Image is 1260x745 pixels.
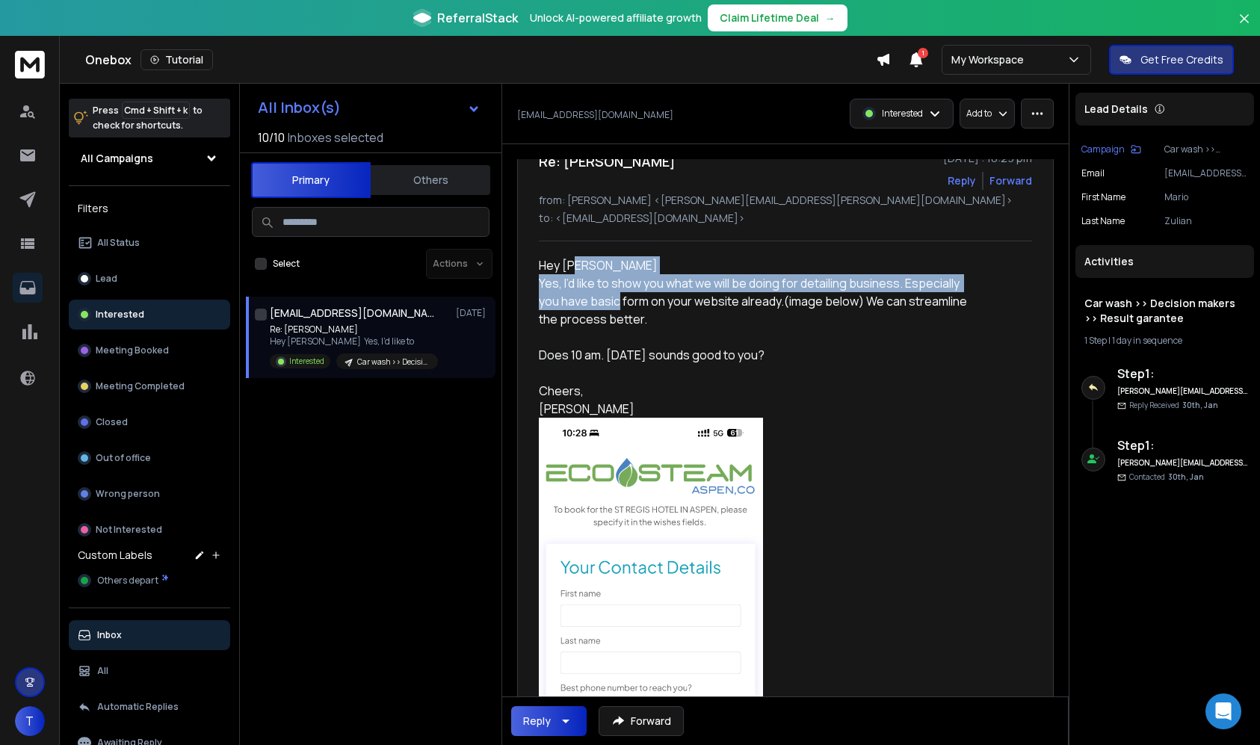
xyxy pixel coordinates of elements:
button: Interested [69,300,230,330]
button: Claim Lifetime Deal→ [708,4,847,31]
label: Select [273,258,300,270]
div: Reply [523,714,551,729]
span: 1 Step [1084,334,1107,347]
p: Press to check for shortcuts. [93,103,203,133]
h6: Step 1 : [1117,436,1248,454]
p: Interested [96,309,144,321]
p: Unlock AI-powered affiliate growth [530,10,702,25]
p: Wrong person [96,488,160,500]
div: [PERSON_NAME] [539,400,975,418]
p: Zulian [1164,215,1248,227]
p: Closed [96,416,128,428]
span: Others depart [97,575,158,587]
div: Open Intercom Messenger [1205,693,1241,729]
p: Out of office [96,452,151,464]
h6: [PERSON_NAME][EMAIL_ADDRESS][PERSON_NAME][DOMAIN_NAME] [1117,457,1248,469]
h1: All Inbox(s) [258,100,341,115]
p: Get Free Credits [1140,52,1223,67]
div: Activities [1075,245,1254,278]
button: Not Interested [69,515,230,545]
p: All Status [97,237,140,249]
button: Lead [69,264,230,294]
p: My Workspace [951,52,1030,67]
p: Add to [966,108,992,120]
p: Inbox [97,629,122,641]
button: Forward [599,706,684,736]
button: Get Free Credits [1109,45,1234,75]
p: from: [PERSON_NAME] <[PERSON_NAME][EMAIL_ADDRESS][PERSON_NAME][DOMAIN_NAME]> [539,193,1032,208]
button: Others [371,164,490,197]
span: 30th, Jan [1168,472,1204,482]
button: Reply [511,706,587,736]
p: First Name [1081,191,1125,203]
h3: Inboxes selected [288,129,383,146]
button: Closed [69,407,230,437]
span: 1 day in sequence [1112,334,1182,347]
button: Reply [948,173,976,188]
h1: [EMAIL_ADDRESS][DOMAIN_NAME] [270,306,434,321]
p: Mario [1164,191,1248,203]
p: to: <[EMAIL_ADDRESS][DOMAIN_NAME]> [539,211,1032,226]
div: Onebox [85,49,876,70]
p: Car wash >> Decision makers >> Result garantee [1164,143,1248,155]
div: Forward [989,173,1032,188]
span: ReferralStack [437,9,518,27]
p: Email [1081,167,1105,179]
p: Lead [96,273,117,285]
button: All Status [69,228,230,258]
button: Automatic Replies [69,692,230,722]
p: Contacted [1129,472,1204,483]
button: Close banner [1235,9,1254,45]
button: Others depart [69,566,230,596]
button: Out of office [69,443,230,473]
button: Primary [251,162,371,198]
p: Meeting Completed [96,380,185,392]
span: → [825,10,836,25]
h1: All Campaigns [81,151,153,166]
p: [DATE] [456,307,490,319]
p: Lead Details [1084,102,1148,117]
div: Hey [PERSON_NAME] [539,256,975,274]
h1: Re: [PERSON_NAME] [539,151,676,172]
h1: Car wash >> Decision makers >> Result garantee [1084,296,1245,326]
button: All [69,656,230,686]
span: 30th, Jan [1182,400,1218,410]
button: T [15,706,45,736]
p: Hey [PERSON_NAME] Yes, I’d like to [270,336,438,347]
span: 10 / 10 [258,129,285,146]
p: Interested [882,108,923,120]
span: 1 [918,48,928,58]
button: Meeting Completed [69,371,230,401]
p: Interested [289,356,324,367]
p: [EMAIL_ADDRESS][DOMAIN_NAME] [517,109,673,121]
button: Meeting Booked [69,336,230,365]
p: Last Name [1081,215,1125,227]
p: Automatic Replies [97,701,179,713]
p: Reply Received [1129,400,1218,411]
div: | [1084,335,1245,347]
button: Campaign [1081,143,1141,155]
button: Wrong person [69,479,230,509]
button: Inbox [69,620,230,650]
div: Cheers, [539,382,975,400]
span: Cmd + Shift + k [122,102,190,119]
button: Tutorial [140,49,213,70]
p: All [97,665,108,677]
h3: Custom Labels [78,548,152,563]
p: Re: [PERSON_NAME] [270,324,438,336]
div: Yes, I’d like to show you what we will be doing for detailing business. Especially you have basic... [539,274,975,328]
p: [EMAIL_ADDRESS][DOMAIN_NAME] [1164,167,1248,179]
p: Campaign [1081,143,1125,155]
h6: Step 1 : [1117,365,1248,383]
h6: [PERSON_NAME][EMAIL_ADDRESS][PERSON_NAME][DOMAIN_NAME] [1117,386,1248,397]
p: Meeting Booked [96,344,169,356]
button: All Campaigns [69,143,230,173]
p: Car wash >> Decision makers >> Result garantee [357,356,429,368]
p: Not Interested [96,524,162,536]
div: Does 10 am. [DATE] sounds good to you? [539,346,975,364]
button: All Inbox(s) [246,93,492,123]
h3: Filters [69,198,230,219]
